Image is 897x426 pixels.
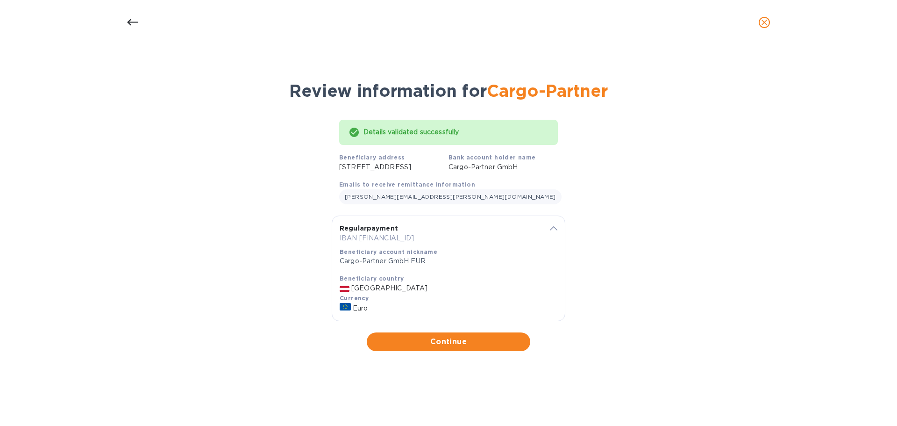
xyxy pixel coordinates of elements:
[340,248,437,255] b: Beneficiary account nickname
[340,275,404,282] b: Beneficiary country
[289,80,608,101] span: Review information for
[367,332,530,351] button: Continue
[448,162,558,172] p: Cargo-Partner GmbH
[487,80,608,101] span: Cargo-Partner
[340,233,539,243] p: IBAN [FINANCIAL_ID]
[340,256,539,266] p: Cargo-Partner GmbH EUR
[339,181,475,188] b: Emails to receive remittance information
[345,193,556,200] span: [PERSON_NAME][EMAIL_ADDRESS][PERSON_NAME][DOMAIN_NAME]
[340,295,369,302] b: Currency
[340,286,349,292] img: AT
[340,224,398,232] b: Regular payment
[363,124,548,141] div: Details validated successfully
[353,304,368,312] span: Euro
[351,284,427,292] span: [GEOGRAPHIC_DATA]
[339,154,405,161] b: Beneficiary address
[448,154,536,161] b: Bank account holder name
[339,162,448,172] p: [STREET_ADDRESS]
[374,336,523,347] span: Continue
[753,11,776,34] button: close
